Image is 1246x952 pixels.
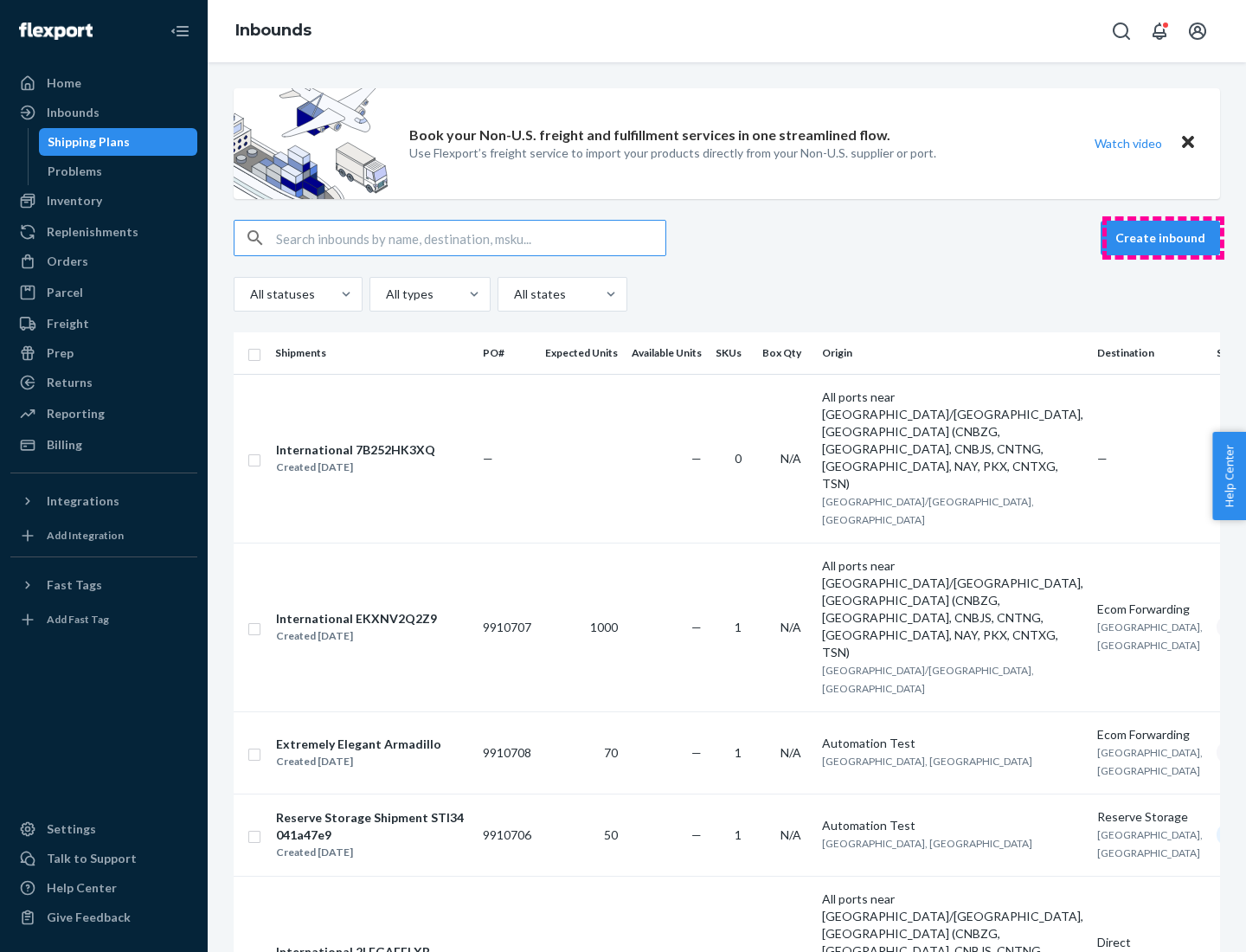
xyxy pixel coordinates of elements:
[384,286,386,303] input: All types
[47,436,82,453] div: Billing
[47,576,102,594] div: Fast Tags
[1097,451,1108,466] span: —
[735,827,742,842] span: 1
[780,620,801,634] span: N/A
[47,192,102,209] div: Inventory
[47,612,109,627] div: Add Fast Tag
[512,286,514,303] input: All states
[276,459,435,476] div: Created [DATE]
[1180,14,1215,48] button: Open account menu
[409,125,890,145] p: Book your Non-U.S. freight and fulfillment services in one streamlined flow.
[10,369,197,396] a: Returns
[10,400,197,428] a: Reporting
[47,374,93,391] div: Returns
[780,827,801,842] span: N/A
[10,874,197,902] a: Help Center
[276,610,437,627] div: International EKXNV2Q2Z9
[276,753,441,770] div: Created [DATE]
[476,794,538,876] td: 9910706
[47,820,96,838] div: Settings
[47,284,83,301] div: Parcel
[822,495,1034,526] span: [GEOGRAPHIC_DATA]/[GEOGRAPHIC_DATA], [GEOGRAPHIC_DATA]
[755,332,815,374] th: Box Qty
[822,755,1032,768] span: [GEOGRAPHIC_DATA], [GEOGRAPHIC_DATA]
[10,845,197,872] a: Talk to Support
[822,664,1034,695] span: [GEOGRAPHIC_DATA]/[GEOGRAPHIC_DATA], [GEOGRAPHIC_DATA]
[47,315,89,332] div: Freight
[735,451,742,466] span: 0
[1097,808,1203,826] div: Reserve Storage
[48,133,130,151] div: Shipping Plans
[10,279,197,306] a: Parcel
[822,837,1032,850] span: [GEOGRAPHIC_DATA], [GEOGRAPHIC_DATA]
[476,543,538,711] td: 9910707
[691,451,702,466] span: —
[10,431,197,459] a: Billing
[47,104,100,121] div: Inbounds
[235,21,311,40] a: Inbounds
[47,405,105,422] div: Reporting
[268,332,476,374] th: Shipments
[709,332,755,374] th: SKUs
[1212,432,1246,520] button: Help Center
[822,389,1083,492] div: All ports near [GEOGRAPHIC_DATA]/[GEOGRAPHIC_DATA], [GEOGRAPHIC_DATA] (CNBZG, [GEOGRAPHIC_DATA], ...
[604,827,618,842] span: 50
[276,221,665,255] input: Search inbounds by name, destination, msku...
[10,606,197,634] a: Add Fast Tag
[10,571,197,599] button: Fast Tags
[10,69,197,97] a: Home
[276,809,468,844] div: Reserve Storage Shipment STI34041a47e9
[815,332,1090,374] th: Origin
[538,332,625,374] th: Expected Units
[780,745,801,760] span: N/A
[1097,934,1203,951] div: Direct
[735,745,742,760] span: 1
[47,850,137,867] div: Talk to Support
[10,815,197,843] a: Settings
[1090,332,1210,374] th: Destination
[276,441,435,459] div: International 7B252HK3XQ
[47,879,117,897] div: Help Center
[604,745,618,760] span: 70
[47,528,124,543] div: Add Integration
[276,627,437,645] div: Created [DATE]
[10,904,197,931] button: Give Feedback
[47,253,88,270] div: Orders
[822,735,1083,752] div: Automation Test
[47,223,138,241] div: Replenishments
[1097,746,1203,777] span: [GEOGRAPHIC_DATA], [GEOGRAPHIC_DATA]
[47,74,81,92] div: Home
[822,817,1083,834] div: Automation Test
[409,145,936,162] p: Use Flexport’s freight service to import your products directly from your Non-U.S. supplier or port.
[1097,726,1203,743] div: Ecom Forwarding
[691,745,702,760] span: —
[625,332,709,374] th: Available Units
[1097,828,1203,859] span: [GEOGRAPHIC_DATA], [GEOGRAPHIC_DATA]
[1177,131,1199,156] button: Close
[1097,601,1203,618] div: Ecom Forwarding
[10,99,197,126] a: Inbounds
[10,310,197,338] a: Freight
[276,736,441,753] div: Extremely Elegant Armadillo
[47,909,131,926] div: Give Feedback
[476,711,538,794] td: 9910708
[248,286,250,303] input: All statuses
[1104,14,1139,48] button: Open Search Box
[822,557,1083,661] div: All ports near [GEOGRAPHIC_DATA]/[GEOGRAPHIC_DATA], [GEOGRAPHIC_DATA] (CNBZG, [GEOGRAPHIC_DATA], ...
[47,344,74,362] div: Prep
[1142,14,1177,48] button: Open notifications
[10,339,197,367] a: Prep
[735,620,742,634] span: 1
[19,23,93,40] img: Flexport logo
[276,844,468,861] div: Created [DATE]
[222,6,325,56] ol: breadcrumbs
[590,620,618,634] span: 1000
[48,163,102,180] div: Problems
[691,827,702,842] span: —
[483,451,493,466] span: —
[10,248,197,275] a: Orders
[476,332,538,374] th: PO#
[39,128,198,156] a: Shipping Plans
[47,492,119,510] div: Integrations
